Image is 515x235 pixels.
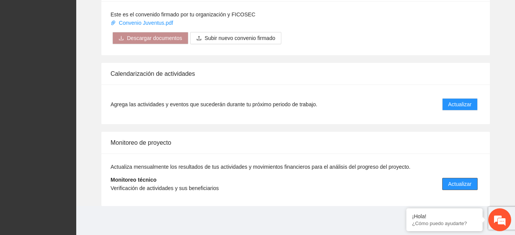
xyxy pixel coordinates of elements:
div: Minimizar ventana de chat en vivo [125,4,143,22]
span: Actualizar [448,100,472,109]
span: upload [196,35,202,42]
button: Actualizar [442,178,478,190]
span: Estamos en línea. [44,75,105,152]
span: paper-clip [111,20,116,26]
span: Actualiza mensualmente los resultados de tus actividades y movimientos financieros para el anális... [111,164,411,170]
button: uploadSubir nuevo convenio firmado [190,32,281,44]
span: Subir nuevo convenio firmado [205,34,275,42]
div: ¡Hola! [412,213,477,219]
div: Monitoreo de proyecto [111,132,481,153]
a: Convenio Juventus.pdf [111,20,175,26]
span: Actualizar [448,180,472,188]
span: Este es el convenido firmado por tu organización y FICOSEC [111,11,255,18]
button: downloadDescargar documentos [112,32,188,44]
span: Agrega las actividades y eventos que sucederán durante tu próximo periodo de trabajo. [111,100,317,109]
span: download [119,35,124,42]
p: ¿Cómo puedo ayudarte? [412,221,477,226]
textarea: Escriba su mensaje y pulse “Intro” [4,155,145,182]
div: Calendarización de actividades [111,63,481,85]
span: uploadSubir nuevo convenio firmado [190,35,281,41]
button: Actualizar [442,98,478,110]
div: Chatee con nosotros ahora [40,39,128,49]
strong: Monitoreo técnico [111,177,157,183]
span: Verificación de actividades y sus beneficiarios [111,185,219,191]
span: Descargar documentos [127,34,182,42]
